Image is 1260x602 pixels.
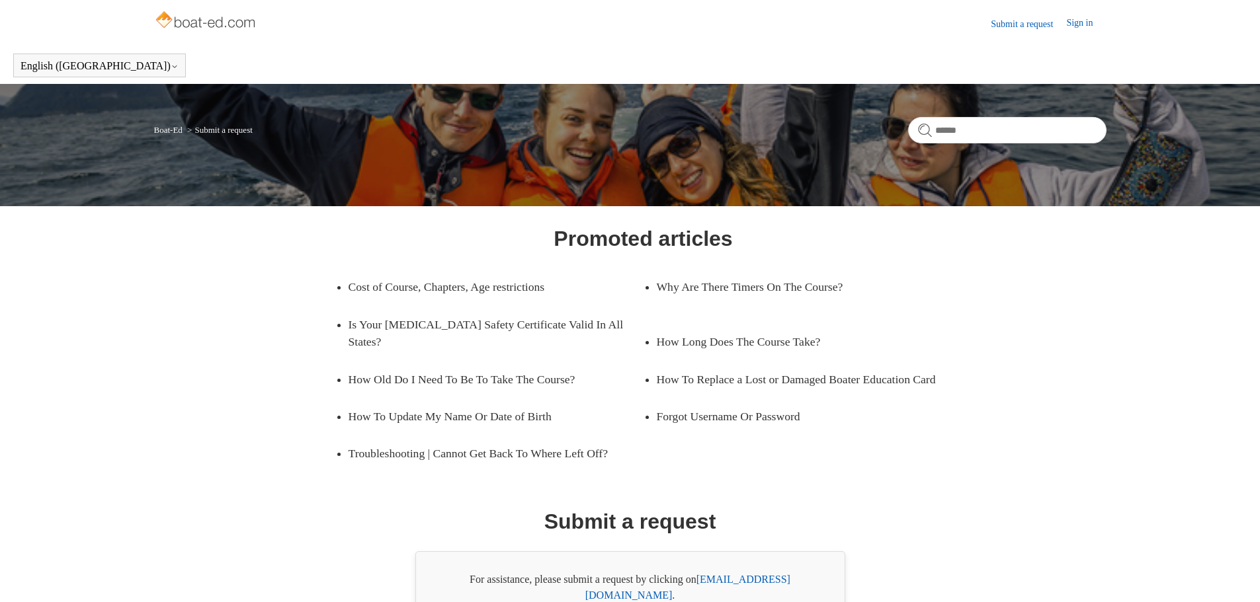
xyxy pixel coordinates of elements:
a: Is Your [MEDICAL_DATA] Safety Certificate Valid In All States? [349,306,644,361]
div: Live chat [1216,558,1250,592]
h1: Submit a request [544,506,716,537]
a: Forgot Username Or Password [657,398,932,435]
a: Cost of Course, Chapters, Age restrictions [349,268,624,305]
h1: Promoted articles [554,223,732,254]
a: How Long Does The Course Take? [657,323,932,360]
a: How Old Do I Need To Be To Take The Course? [349,361,624,398]
li: Submit a request [185,125,253,135]
a: How To Update My Name Or Date of Birth [349,398,624,435]
img: Boat-Ed Help Center home page [154,8,259,34]
li: Boat-Ed [154,125,185,135]
a: How To Replace a Lost or Damaged Boater Education Card [657,361,952,398]
a: Why Are There Timers On The Course? [657,268,932,305]
input: Search [908,117,1107,143]
a: Submit a request [991,17,1066,31]
a: Sign in [1066,16,1106,32]
button: English ([GEOGRAPHIC_DATA]) [21,60,179,72]
a: Boat-Ed [154,125,183,135]
a: Troubleshooting | Cannot Get Back To Where Left Off? [349,435,644,472]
